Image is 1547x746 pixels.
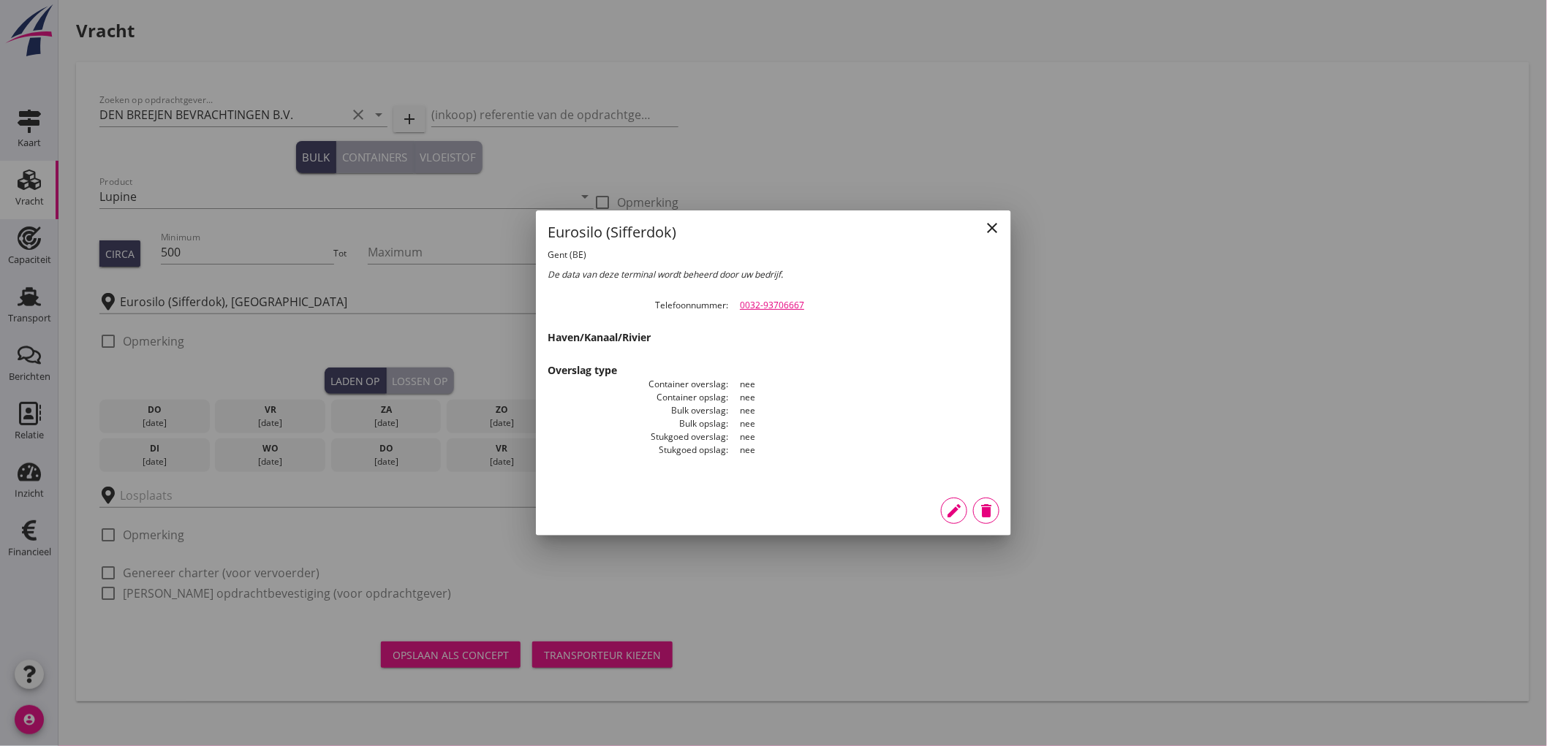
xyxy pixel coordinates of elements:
[728,404,999,417] dd: nee
[548,417,728,430] dt: Bulk opslag
[728,378,999,391] dd: nee
[548,391,728,404] dt: Container opslag
[728,417,999,430] dd: nee
[548,222,773,242] h1: Eurosilo (Sifferdok)
[945,502,963,519] i: edit
[728,430,999,444] dd: nee
[548,430,728,444] dt: Stukgoed overslag
[740,299,804,311] a: 0032-93706667
[977,502,995,519] i: delete
[548,444,728,457] dt: Stukgoed opslag
[548,330,999,345] h3: Haven/Kanaal/Rivier
[548,404,728,417] dt: Bulk overslag
[548,362,999,378] h3: Overslag type
[728,444,999,457] dd: nee
[548,378,728,391] dt: Container overslag
[548,299,728,312] dt: Telefoonnummer
[548,268,999,281] div: De data van deze terminal wordt beheerd door uw bedrijf.
[983,219,1001,237] i: close
[728,391,999,404] dd: nee
[548,249,773,261] h2: Gent (BE)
